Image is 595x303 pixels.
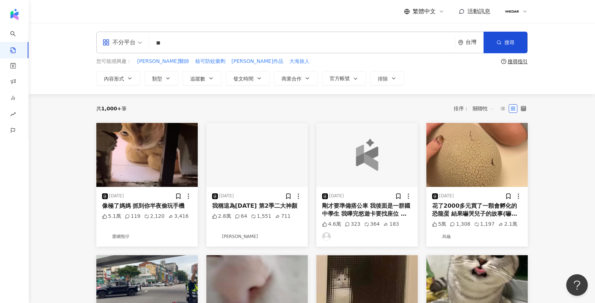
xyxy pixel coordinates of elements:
span: 內容形式 [104,76,124,82]
img: KOL Avatar [212,232,221,241]
div: 711 [275,213,291,220]
button: 商業合作 [274,71,318,86]
div: 323 [345,221,361,228]
img: logo icon [9,9,20,20]
span: 追蹤數 [190,76,205,82]
img: post-image [96,123,198,187]
button: 排除 [370,71,404,86]
button: 發文時間 [226,71,270,86]
span: rise [10,107,16,123]
a: search [10,26,24,54]
div: 共 筆 [96,106,127,111]
img: KOL Avatar [322,232,331,241]
a: KOL Avatar烏龜 [432,232,522,241]
iframe: Help Scout Beacon - Open [566,274,588,296]
span: question-circle [501,59,506,64]
div: 364 [364,221,380,228]
div: 台灣 [466,39,484,45]
span: 您可能感興趣： [96,58,132,65]
div: 2.1萬 [498,221,517,228]
span: 官方帳號 [330,75,350,81]
span: 大海旅人 [289,58,310,65]
span: 繁體中文 [413,8,436,15]
div: 剛才要準備搭公車 我後面是一群國中學生 我嗶完悠遊卡要找座位 後面的妹妹突然說找不到悠遊卡 身後的同學同時打開錢包大家在湊零錢 她就跟後面的好朋友說 沒事 你們先搭我走路去 後來他的好朋友們一起... [322,202,412,218]
span: 1,000+ [101,106,122,111]
a: KOL Avatar愛睏熊仔 [102,232,192,241]
span: environment [458,40,463,45]
img: post-image [206,123,308,187]
img: logo [342,139,392,171]
div: 5萬 [432,221,447,228]
div: 1,197 [474,221,495,228]
span: 關聯性 [473,103,494,114]
button: 追蹤數 [183,71,221,86]
button: logo [316,123,418,187]
div: 119 [125,213,141,220]
img: KOL Avatar [432,232,441,241]
div: 5.1萬 [102,213,121,220]
div: 64 [235,213,247,220]
span: appstore [102,39,110,46]
span: 商業合作 [282,76,302,82]
a: KOL Avatar [322,232,412,241]
div: 1,308 [450,221,470,228]
div: 花了2000多元買了一顆會孵化的恐龍蛋 結果嚇哭兒子的故事(嚇哭部分沒錄到） 只有媽媽一個人覺得有趣! BTW 2000多居然買到仿的😑賣家上面還標榜TOMY，結果根本不是，我也懶得退了 [432,202,522,218]
div: 搜尋指引 [508,59,528,64]
a: KOL Avatar[PERSON_NAME] [212,232,302,241]
div: [DATE] [329,193,344,199]
div: [DATE] [109,193,124,199]
div: 2,120 [144,213,165,220]
span: [PERSON_NAME]醫師 [137,58,189,65]
div: 不分平台 [102,37,136,48]
span: 活動訊息 [467,8,490,15]
span: 排除 [378,76,388,82]
img: KOL Avatar [102,232,111,241]
div: 1,551 [251,213,271,220]
span: 發文時間 [233,76,253,82]
div: 183 [383,221,399,228]
button: 內容形式 [96,71,140,86]
div: 2.8萬 [212,213,231,220]
img: post-image [426,123,528,187]
button: 搜尋 [484,32,527,53]
span: 搜尋 [504,40,514,45]
button: 官方帳號 [322,71,366,86]
div: 3,416 [168,213,189,220]
button: 大海旅人 [289,58,310,65]
div: 排序： [454,103,498,114]
span: 類型 [152,76,162,82]
img: 07016.png [505,5,519,18]
span: [PERSON_NAME]作品 [232,58,283,65]
button: 類型 [145,71,178,86]
div: 像極了媽媽 抓到你半夜偷玩手機 [102,202,192,210]
div: 4.6萬 [322,221,341,228]
button: [PERSON_NAME]醫師 [137,58,189,65]
div: [DATE] [439,193,454,199]
button: [PERSON_NAME]作品 [231,58,284,65]
div: [DATE] [219,193,234,199]
div: 我稱這為[DATE] 第2季二大神顏 [212,202,302,210]
button: 核可防蚊藥劑 [195,58,226,65]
